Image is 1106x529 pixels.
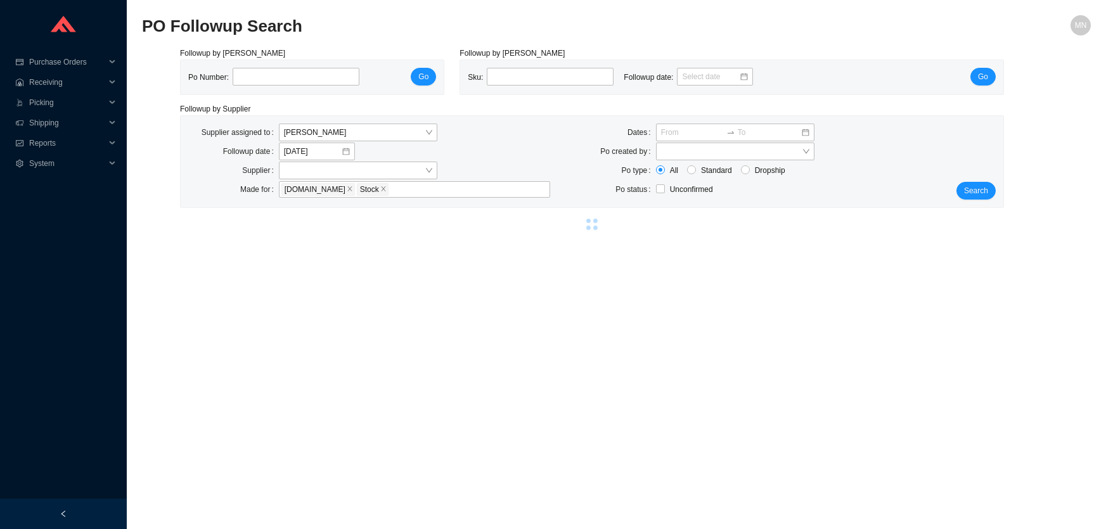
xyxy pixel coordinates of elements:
span: Picking [29,92,105,113]
span: Followup by [PERSON_NAME] [460,49,565,58]
span: MN [1075,15,1087,35]
span: fund [15,139,24,147]
span: Search [964,184,988,197]
div: Sku: Followup date: [468,68,763,87]
span: Go [418,70,428,83]
label: Made for: [240,181,279,198]
input: From [661,126,724,139]
span: Reports [29,133,105,153]
label: Dates: [627,124,656,141]
span: Unconfirmed [670,185,713,194]
span: Receiving [29,72,105,92]
span: close [380,186,387,193]
button: Go [970,68,996,86]
input: Select date [682,70,739,83]
span: Purchase Orders [29,52,105,72]
input: To [738,126,801,139]
span: swap-right [726,128,735,137]
span: Stock [357,183,389,196]
label: Followup date: [223,143,279,160]
span: Go [978,70,988,83]
span: System [29,153,105,174]
button: Search [956,182,996,200]
label: Po type: [622,162,656,179]
input: 9/25/2025 [284,145,341,158]
span: to [726,128,735,137]
span: Followup by Supplier [180,105,250,113]
label: Supplier assigned to [202,124,279,141]
span: All [665,164,683,177]
span: Dropship [750,164,790,177]
label: Supplier: [242,162,278,179]
label: Po status: [615,181,655,198]
span: close [347,186,353,193]
div: Po Number: [188,68,370,87]
span: [DOMAIN_NAME] [285,184,345,195]
span: Followup by [PERSON_NAME] [180,49,285,58]
span: QualityBath.com [281,183,355,196]
label: Po created by: [600,143,655,160]
button: Go [411,68,436,86]
h2: PO Followup Search [142,15,854,37]
span: Stock [360,184,379,195]
span: setting [15,160,24,167]
span: Miri Newman [284,124,432,141]
span: left [60,510,67,518]
span: Shipping [29,113,105,133]
span: Standard [696,164,737,177]
span: credit-card [15,58,24,66]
